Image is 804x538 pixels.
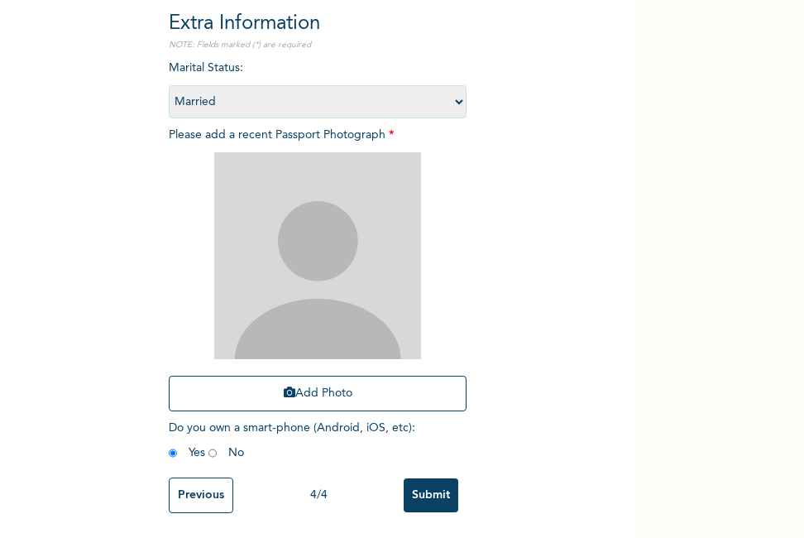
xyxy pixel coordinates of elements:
[169,422,415,459] span: Do you own a smart-phone (Android, iOS, etc) : Yes No
[404,478,458,512] input: Submit
[169,62,467,108] span: Marital Status :
[169,478,233,513] input: Previous
[214,152,421,359] img: Crop
[169,129,467,420] span: Please add a recent Passport Photograph
[169,9,467,39] h2: Extra Information
[169,376,467,411] button: Add Photo
[169,39,467,51] p: NOTE: Fields marked (*) are required
[233,487,404,504] div: 4 / 4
